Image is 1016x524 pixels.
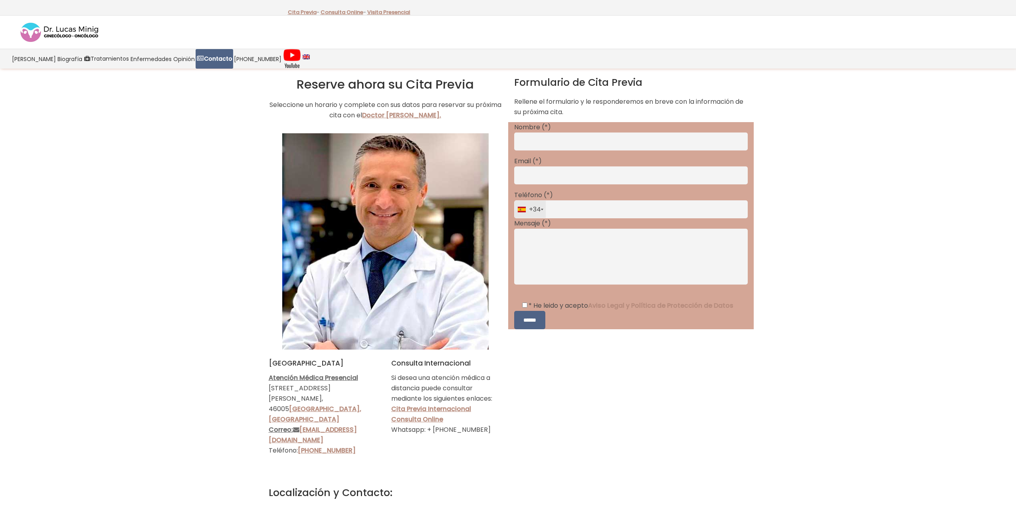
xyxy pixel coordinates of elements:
[514,301,733,310] label: * He leido y acepto
[173,54,195,63] span: Opinión
[269,100,502,121] p: Seleccione un horario y complete con sus datos para reservar su próxima cita con el
[269,77,502,92] h1: Reserve ahora su Cita Previa
[269,425,357,445] a: [EMAIL_ADDRESS][DOMAIN_NAME]
[131,54,172,63] span: Enfermedades
[83,49,130,69] a: Tratamientos
[391,415,443,424] a: Consulta Online
[283,49,301,69] img: Videos Youtube Ginecología
[204,55,232,63] strong: Contacto
[298,446,356,455] a: [PHONE_NUMBER]
[57,54,82,63] span: Biografía
[303,54,310,59] img: language english
[57,49,83,69] a: Biografía
[514,156,748,166] p: Email (*)
[588,301,733,310] a: Aviso Legal y Política de Protección de Datos
[515,201,546,218] div: Spain (España): +34
[269,404,361,424] a: [GEOGRAPHIC_DATA], [GEOGRAPHIC_DATA]
[321,7,366,18] p: -
[302,49,311,69] a: language english
[12,54,56,63] span: [PERSON_NAME]
[196,49,233,69] a: Contacto
[269,425,299,434] a: Correo:
[514,122,748,132] p: Nombre (*)
[391,373,502,435] p: Si desea una atención médica a distancia puede consultar mediante los siguientes enlaces: Whatsap...
[391,358,502,369] h5: Consulta Internacional
[11,49,57,69] a: [PERSON_NAME]
[269,358,380,369] h5: [GEOGRAPHIC_DATA]
[514,218,748,229] p: Mensaje (*)
[514,122,748,329] form: Contact form
[514,77,748,89] h2: Formulario de Cita Previa
[321,8,363,16] a: Consulta Online
[362,111,441,120] a: Doctor [PERSON_NAME].
[282,49,302,69] a: Videos Youtube Ginecología
[391,404,471,413] a: Cita Previa Internacional
[282,133,489,350] img: Ginecólogo Oncólogo Valencia Doctor Lucas Minig
[514,97,748,117] p: Rellene el formulario y le responderemos en breve con la información de su próxima cita.
[234,54,281,63] span: [PHONE_NUMBER]
[269,487,748,499] h2: Localización y Contacto:
[367,8,410,16] a: Visita Presencial
[269,373,358,382] a: Atención Médica Presencial
[518,201,546,218] div: +34
[288,8,317,16] a: Cita Previa
[130,49,172,69] a: Enfermedades
[172,49,196,69] a: Opinión
[91,54,129,63] span: Tratamientos
[288,7,319,18] p: -
[522,303,527,308] input: * He leido y aceptoAviso Legal y Política de Protección de Datos
[233,49,282,69] a: [PHONE_NUMBER]
[269,373,380,466] p: [STREET_ADDRESS][PERSON_NAME], 46005 Teléfono:
[514,190,748,200] p: Teléfono (*)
